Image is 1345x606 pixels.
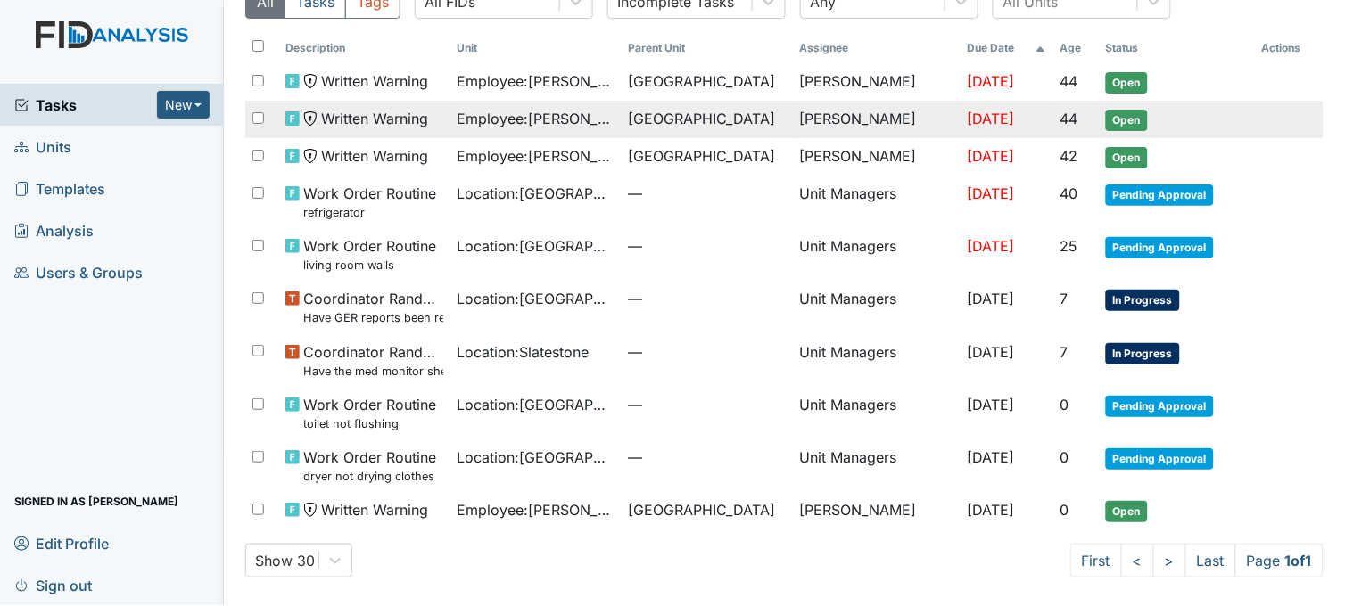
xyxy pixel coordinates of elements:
span: 44 [1060,72,1078,90]
span: [DATE] [968,147,1015,165]
td: Unit Managers [793,228,961,281]
small: Have the med monitor sheets been filled out? [303,363,442,380]
a: Tasks [14,94,157,116]
td: Unit Managers [793,439,961,492]
span: 7 [1060,290,1069,307]
small: dryer not drying clothes [303,468,436,485]
a: Last [1185,544,1236,577]
span: Open [1106,110,1148,131]
th: Toggle SortBy [961,33,1053,63]
span: Work Order Routine living room walls [303,235,436,274]
td: Unit Managers [793,281,961,333]
small: Have GER reports been reviewed by managers within 72 hours of occurrence? [303,309,442,326]
span: [GEOGRAPHIC_DATA] [629,108,776,129]
span: 40 [1060,184,1078,202]
span: Pending Approval [1106,237,1214,258]
span: Location : [GEOGRAPHIC_DATA] [458,235,615,257]
small: living room walls [303,257,436,274]
span: 7 [1060,343,1069,361]
th: Toggle SortBy [622,33,793,63]
span: [DATE] [968,290,1015,307]
span: [DATE] [968,396,1015,414]
span: 0 [1060,501,1069,519]
span: Work Order Routine dryer not drying clothes [303,446,436,485]
span: [DATE] [968,448,1015,466]
th: Toggle SortBy [1099,33,1255,63]
span: [DATE] [968,110,1015,127]
a: First [1070,544,1122,577]
div: Show 30 [255,550,315,571]
span: Location : Slatestone [458,341,590,363]
span: Pending Approval [1106,184,1214,206]
span: Employee : [PERSON_NAME] [458,108,615,129]
span: Location : [GEOGRAPHIC_DATA] [458,394,615,415]
button: New [157,91,210,119]
td: Unit Managers [793,176,961,228]
span: Employee : [PERSON_NAME] [458,70,615,92]
span: [GEOGRAPHIC_DATA] [629,499,776,520]
span: [GEOGRAPHIC_DATA] [629,70,776,92]
td: [PERSON_NAME] [793,138,961,176]
span: Location : [GEOGRAPHIC_DATA] [458,446,615,468]
span: Pending Approval [1106,396,1214,417]
span: [DATE] [968,184,1015,202]
span: Employee : [PERSON_NAME][GEOGRAPHIC_DATA] [458,145,615,167]
span: Work Order Routine refrigerator [303,183,436,221]
span: Open [1106,501,1148,522]
span: Users & Groups [14,258,143,286]
span: Templates [14,175,105,202]
span: Coordinator Random Have the med monitor sheets been filled out? [303,341,442,380]
span: — [629,235,786,257]
span: Units [14,133,71,160]
a: > [1153,544,1186,577]
input: Toggle All Rows Selected [252,40,264,52]
span: In Progress [1106,290,1180,311]
th: Assignee [793,33,961,63]
td: Unit Managers [793,387,961,439]
span: Open [1106,72,1148,94]
td: [PERSON_NAME] [793,101,961,138]
a: < [1121,544,1154,577]
span: Signed in as [PERSON_NAME] [14,487,178,515]
span: [DATE] [968,501,1015,519]
span: — [629,446,786,468]
span: 0 [1060,396,1069,414]
td: [PERSON_NAME] [793,492,961,529]
small: refrigerator [303,204,436,221]
strong: 1 of 1 [1285,552,1312,569]
span: Open [1106,147,1148,168]
td: [PERSON_NAME] [793,63,961,101]
span: [DATE] [968,343,1015,361]
th: Toggle SortBy [1053,33,1099,63]
span: 42 [1060,147,1078,165]
span: Written Warning [321,499,428,520]
span: Work Order Routine toilet not flushing [303,394,436,432]
td: Unit Managers [793,334,961,387]
th: Toggle SortBy [450,33,622,63]
span: Analysis [14,217,94,244]
span: — [629,341,786,363]
span: Employee : [PERSON_NAME], Ky'Asia [458,499,615,520]
span: Coordinator Random Have GER reports been reviewed by managers within 72 hours of occurrence? [303,288,442,326]
span: Sign out [14,571,92,599]
span: Location : [GEOGRAPHIC_DATA] [458,183,615,204]
span: 25 [1060,237,1078,255]
span: 0 [1060,448,1069,466]
th: Actions [1255,33,1324,63]
span: Edit Profile [14,529,109,557]
span: — [629,288,786,309]
span: [DATE] [968,72,1015,90]
nav: task-pagination [1070,544,1324,577]
span: 44 [1060,110,1078,127]
span: In Progress [1106,343,1180,364]
span: Written Warning [321,145,428,167]
span: Written Warning [321,108,428,129]
span: [DATE] [968,237,1015,255]
span: Pending Approval [1106,448,1214,470]
span: — [629,183,786,204]
th: Toggle SortBy [278,33,450,63]
span: — [629,394,786,415]
span: Location : [GEOGRAPHIC_DATA] [458,288,615,309]
span: [GEOGRAPHIC_DATA] [629,145,776,167]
